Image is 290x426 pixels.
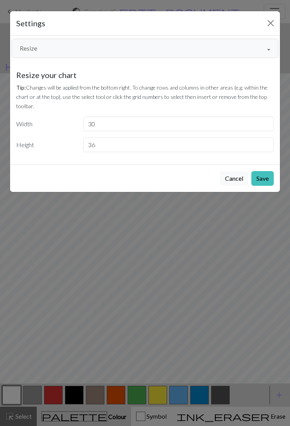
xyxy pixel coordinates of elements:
button: Cancel [220,171,248,186]
label: Width [12,117,78,131]
small: Changes will be applied from the bottom right. To change rows and columns in other areas (e.g. wi... [16,84,268,109]
h5: Resize your chart [16,70,274,80]
strong: Tip: [16,84,26,91]
button: Resize [12,39,278,58]
button: Save [251,171,274,186]
label: Height [12,137,78,152]
button: Close [264,17,277,29]
h5: Settings [16,17,45,29]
